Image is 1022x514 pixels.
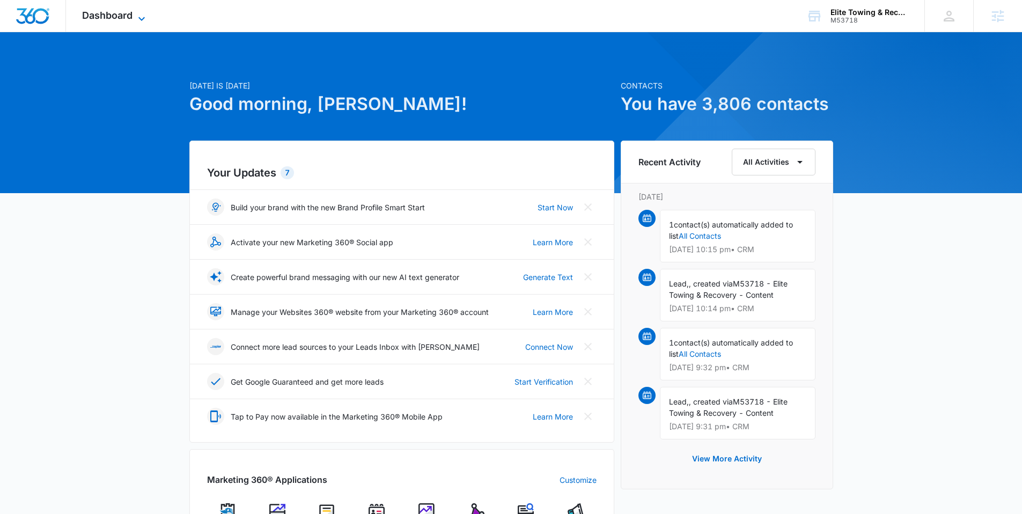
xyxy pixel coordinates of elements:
[689,279,733,288] span: , created via
[231,202,425,213] p: Build your brand with the new Brand Profile Smart Start
[679,349,721,358] a: All Contacts
[281,166,294,179] div: 7
[669,338,674,347] span: 1
[231,341,480,353] p: Connect more lead sources to your Leads Inbox with [PERSON_NAME]
[189,80,614,91] p: [DATE] is [DATE]
[231,306,489,318] p: Manage your Websites 360® website from your Marketing 360® account
[579,199,597,216] button: Close
[525,341,573,353] a: Connect Now
[231,411,443,422] p: Tap to Pay now available in the Marketing 360® Mobile App
[669,338,793,358] span: contact(s) automatically added to list
[533,306,573,318] a: Learn More
[189,91,614,117] h1: Good morning, [PERSON_NAME]!
[669,279,689,288] span: Lead,
[560,474,597,486] a: Customize
[231,271,459,283] p: Create powerful brand messaging with our new AI text generator
[514,376,573,387] a: Start Verification
[538,202,573,213] a: Start Now
[732,149,815,175] button: All Activities
[669,364,806,371] p: [DATE] 9:32 pm • CRM
[523,271,573,283] a: Generate Text
[669,220,793,240] span: contact(s) automatically added to list
[621,91,833,117] h1: You have 3,806 contacts
[533,237,573,248] a: Learn More
[638,156,701,168] h6: Recent Activity
[579,373,597,390] button: Close
[669,220,674,229] span: 1
[231,376,384,387] p: Get Google Guaranteed and get more leads
[533,411,573,422] a: Learn More
[689,397,733,406] span: , created via
[621,80,833,91] p: Contacts
[638,191,815,202] p: [DATE]
[231,237,393,248] p: Activate your new Marketing 360® Social app
[579,338,597,355] button: Close
[207,473,327,486] h2: Marketing 360® Applications
[830,8,909,17] div: account name
[579,268,597,285] button: Close
[579,408,597,425] button: Close
[579,233,597,251] button: Close
[669,246,806,253] p: [DATE] 10:15 pm • CRM
[82,10,133,21] span: Dashboard
[679,231,721,240] a: All Contacts
[669,397,689,406] span: Lead,
[579,303,597,320] button: Close
[681,446,773,472] button: View More Activity
[669,305,806,312] p: [DATE] 10:14 pm • CRM
[669,423,806,430] p: [DATE] 9:31 pm • CRM
[830,17,909,24] div: account id
[207,165,597,181] h2: Your Updates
